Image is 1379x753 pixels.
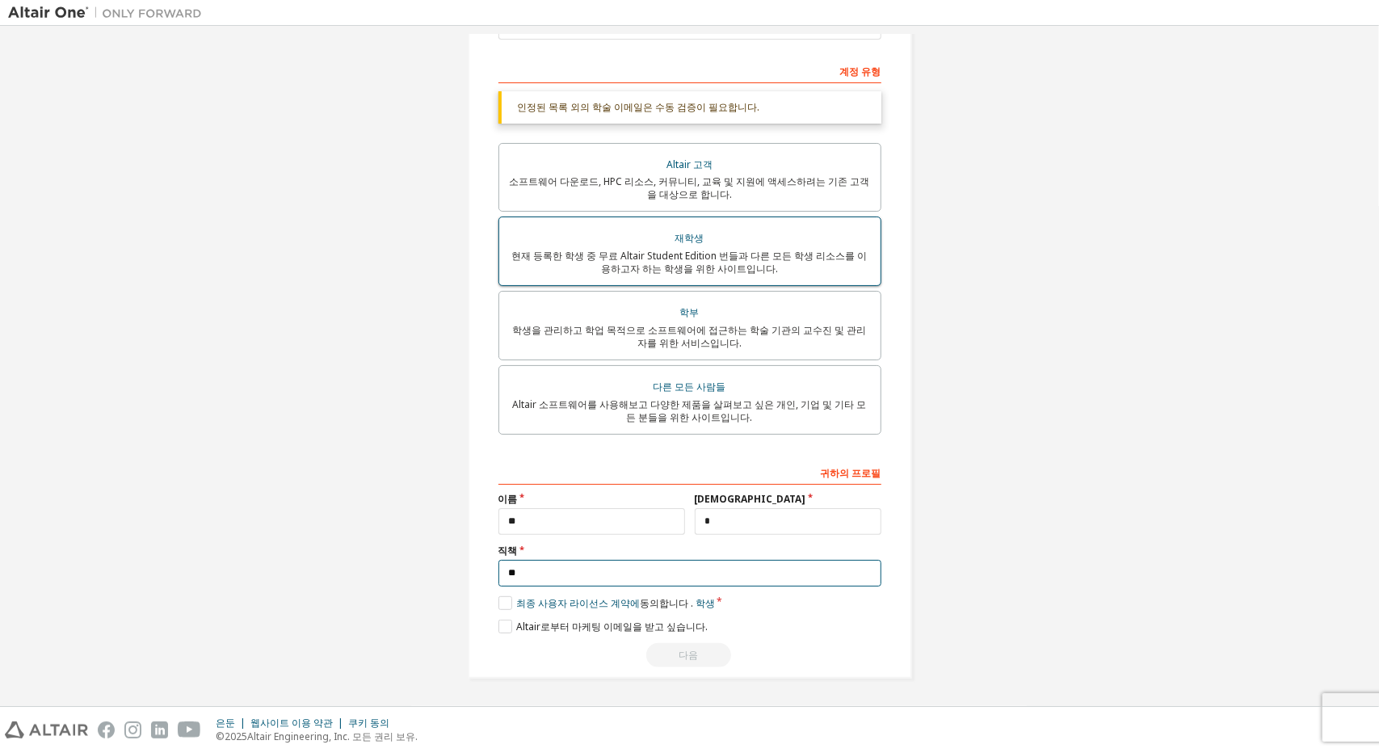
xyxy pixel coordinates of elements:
img: linkedin.svg [151,721,168,738]
font: 학부 [680,305,700,319]
font: 재학생 [675,231,704,245]
font: 이름 [498,492,518,506]
img: altair_logo.svg [5,721,88,738]
font: © [216,730,225,743]
font: 은둔 [216,716,235,730]
img: 알타이르 원 [8,5,210,21]
img: facebook.svg [98,721,115,738]
font: 인정된 목록 외의 학술 이메일은 수동 검증이 필요합니다. [518,100,760,114]
img: youtube.svg [178,721,201,738]
font: Altair Engineering, Inc. 모든 권리 보유. [247,730,418,743]
font: 학생을 관리하고 학업 목적으로 소프트웨어에 접근하는 학술 기관의 교수진 및 관리자를 위한 서비스입니다. [513,323,867,350]
font: 다른 모든 사람들 [654,380,726,393]
div: 계속하려면 EULA를 읽고 동의하세요. [498,643,881,667]
font: 2025 [225,730,247,743]
font: Altair 소프트웨어를 사용해보고 다양한 제품을 살펴보고 싶은 개인, 기업 및 기타 모든 분들을 위한 사이트입니다. [513,398,867,424]
font: [DEMOGRAPHIC_DATA] [695,492,806,506]
font: 귀하의 프로필 [821,466,881,480]
font: 쿠키 동의 [348,716,389,730]
font: 웹사이트 이용 약관 [250,716,333,730]
font: 최종 사용자 라이선스 계약에 [516,596,640,610]
font: 소프트웨어 다운로드, HPC 리소스, 커뮤니티, 교육 및 지원에 액세스하려는 기존 고객을 대상으로 합니다. [510,175,870,201]
font: 학생 [696,596,715,610]
font: Altair 고객 [666,158,713,171]
font: 직책 [498,544,518,557]
font: 계정 유형 [840,65,881,78]
img: instagram.svg [124,721,141,738]
font: Altair로부터 마케팅 이메일을 받고 싶습니다. [516,620,708,633]
font: 동의합니다 . [640,596,693,610]
font: 현재 등록한 학생 중 무료 Altair Student Edition 번들과 다른 모든 학생 리소스를 이용하고자 하는 학생을 위한 사이트입니다. [512,249,868,276]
